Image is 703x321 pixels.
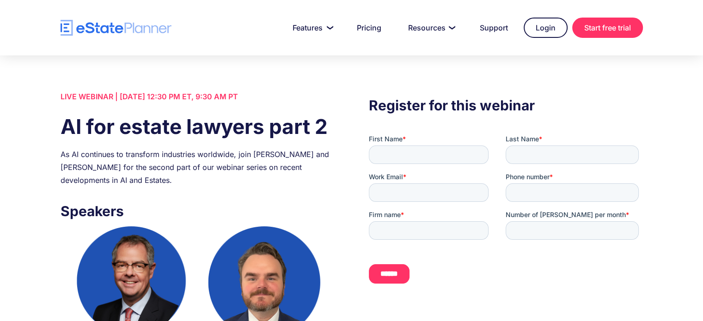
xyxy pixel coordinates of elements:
[281,18,341,37] a: Features
[61,112,334,141] h1: AI for estate lawyers part 2
[369,134,642,291] iframe: Form 0
[397,18,464,37] a: Resources
[524,18,568,38] a: Login
[369,95,642,116] h3: Register for this webinar
[61,148,334,187] div: As AI continues to transform industries worldwide, join [PERSON_NAME] and [PERSON_NAME] for the s...
[572,18,643,38] a: Start free trial
[346,18,392,37] a: Pricing
[61,90,334,103] div: LIVE WEBINAR | [DATE] 12:30 PM ET, 9:30 AM PT
[469,18,519,37] a: Support
[61,20,171,36] a: home
[61,200,334,222] h3: Speakers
